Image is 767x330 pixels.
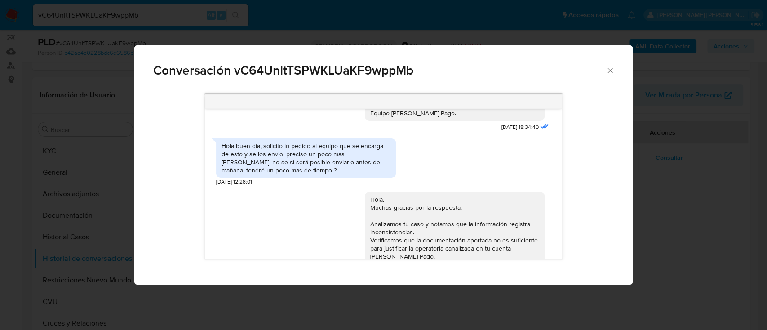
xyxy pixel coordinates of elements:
div: Hola buen dia, solicito lo pedido al equipo que se encarga de esto y se los envio, preciso un poc... [222,142,390,175]
button: Cerrar [606,66,614,74]
span: [DATE] 18:34:40 [501,123,539,131]
span: Conversación vC64UnItTSPWKLUaKF9wppMb [153,64,606,77]
div: Comunicación [134,45,632,285]
span: [DATE] 12:28:01 [216,178,252,185]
